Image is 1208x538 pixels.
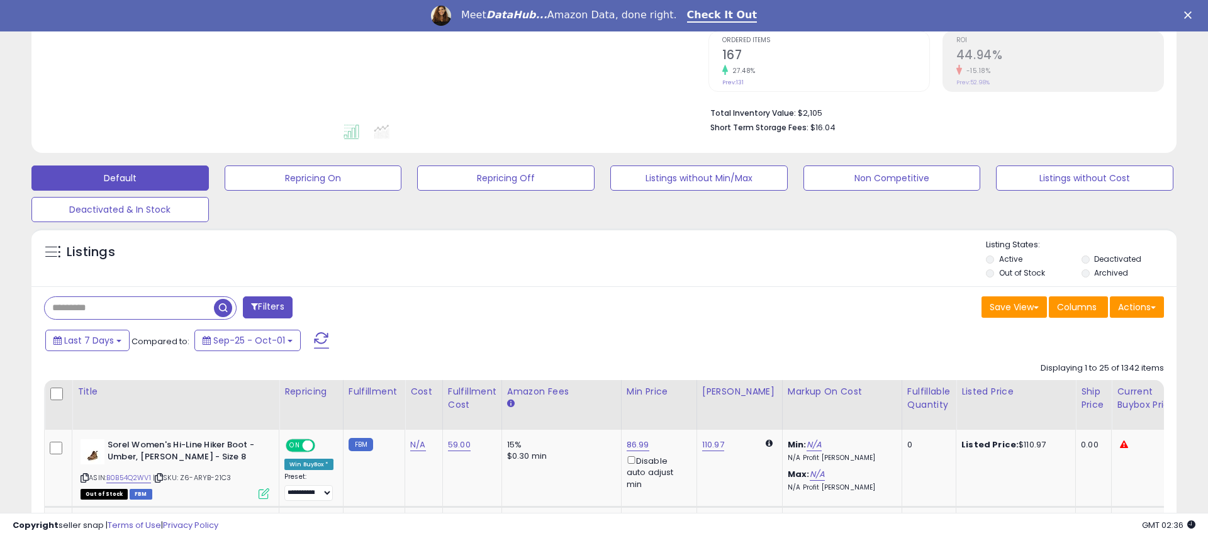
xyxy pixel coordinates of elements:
[788,439,807,451] b: Min:
[788,454,892,462] p: N/A Profit [PERSON_NAME]
[722,48,929,65] h2: 167
[702,385,777,398] div: [PERSON_NAME]
[81,489,128,500] span: All listings that are currently out of stock and unavailable for purchase on Amazon
[410,385,437,398] div: Cost
[507,385,616,398] div: Amazon Fees
[45,330,130,351] button: Last 7 Days
[106,473,151,483] a: B0B54Q2WV1
[13,520,218,532] div: seller snap | |
[1142,519,1195,531] span: 2025-10-9 02:36 GMT
[1094,254,1141,264] label: Deactivated
[788,483,892,492] p: N/A Profit [PERSON_NAME]
[782,380,902,430] th: The percentage added to the cost of goods (COGS) that forms the calculator for Min & Max prices.
[610,165,788,191] button: Listings without Min/Max
[788,385,897,398] div: Markup on Cost
[81,439,269,498] div: ASIN:
[810,121,836,133] span: $16.04
[999,254,1022,264] label: Active
[287,440,303,451] span: ON
[961,385,1070,398] div: Listed Price
[788,468,810,480] b: Max:
[13,519,59,531] strong: Copyright
[213,334,285,347] span: Sep-25 - Oct-01
[956,48,1163,65] h2: 44.94%
[1081,385,1106,412] div: Ship Price
[108,439,260,466] b: Sorel Women's Hi-Line Hiker Boot - Umber, [PERSON_NAME] - Size 8
[710,104,1155,120] li: $2,105
[417,165,595,191] button: Repricing Off
[284,385,338,398] div: Repricing
[1049,296,1108,318] button: Columns
[225,165,402,191] button: Repricing On
[907,385,951,412] div: Fulfillable Quantity
[627,454,687,490] div: Disable auto adjust min
[1110,296,1164,318] button: Actions
[486,9,547,21] i: DataHub...
[1184,11,1197,19] div: Close
[986,239,1176,251] p: Listing States:
[702,439,724,451] a: 110.97
[1094,267,1128,278] label: Archived
[907,439,946,451] div: 0
[31,165,209,191] button: Default
[1057,301,1097,313] span: Columns
[999,267,1045,278] label: Out of Stock
[961,439,1066,451] div: $110.97
[349,385,400,398] div: Fulfillment
[710,108,796,118] b: Total Inventory Value:
[153,473,231,483] span: | SKU: Z6-ARYB-21C3
[507,398,515,410] small: Amazon Fees.
[1117,385,1182,412] div: Current Buybox Price
[627,439,649,451] a: 86.99
[130,489,152,500] span: FBM
[64,334,114,347] span: Last 7 Days
[961,439,1019,451] b: Listed Price:
[284,459,333,470] div: Win BuyBox *
[461,9,677,21] div: Meet Amazon Data, done right.
[194,330,301,351] button: Sep-25 - Oct-01
[448,439,471,451] a: 59.00
[722,37,929,44] span: Ordered Items
[313,440,333,451] span: OFF
[807,439,822,451] a: N/A
[956,37,1163,44] span: ROI
[163,519,218,531] a: Privacy Policy
[710,122,808,133] b: Short Term Storage Fees:
[131,335,189,347] span: Compared to:
[627,385,691,398] div: Min Price
[243,296,292,318] button: Filters
[81,439,104,464] img: 216HPSIRqRL._SL40_.jpg
[31,197,209,222] button: Deactivated & In Stock
[722,79,744,86] small: Prev: 131
[349,438,373,451] small: FBM
[67,244,115,261] h5: Listings
[728,66,756,76] small: 27.48%
[448,385,496,412] div: Fulfillment Cost
[810,468,825,481] a: N/A
[1041,362,1164,374] div: Displaying 1 to 25 of 1342 items
[956,79,990,86] small: Prev: 52.98%
[981,296,1047,318] button: Save View
[507,451,612,462] div: $0.30 min
[410,439,425,451] a: N/A
[803,165,981,191] button: Non Competitive
[687,9,758,23] a: Check It Out
[1081,439,1102,451] div: 0.00
[108,519,161,531] a: Terms of Use
[962,66,991,76] small: -15.18%
[284,473,333,501] div: Preset:
[77,385,274,398] div: Title
[507,439,612,451] div: 15%
[996,165,1173,191] button: Listings without Cost
[431,6,451,26] img: Profile image for Georgie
